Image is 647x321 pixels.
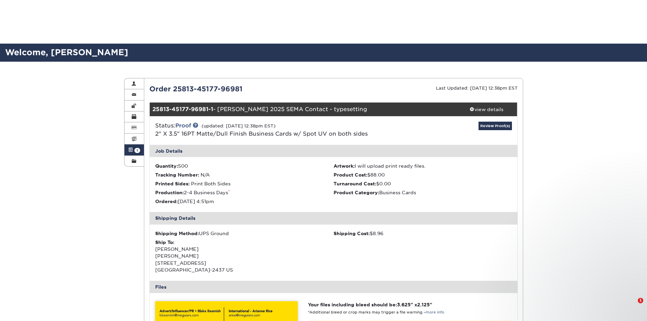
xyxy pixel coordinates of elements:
[191,181,231,186] span: Print Both Sides
[155,198,334,205] li: [DATE] 4:51pm
[155,190,184,195] strong: Production:
[124,144,144,155] a: 1
[397,302,411,307] span: 3.625
[155,163,178,169] strong: Quantity:
[144,84,334,94] div: Order 25813-45177-96981
[308,302,432,307] strong: Your files including bleed should be: " x "
[155,231,199,236] strong: Shipping Method:
[334,163,512,169] li: I will upload print ready files.
[155,131,368,137] span: 2" X 3.5" 16PT Matte/Dull Finish Business Cards w/ Spot UV on both sides
[134,148,140,153] span: 1
[334,181,376,186] strong: Turnaround Cost:
[201,172,210,178] span: N/A
[624,298,640,314] iframe: Intercom live chat
[334,171,512,178] li: $88.00
[155,163,334,169] li: 500
[334,172,367,178] strong: Product Cost:
[334,190,379,195] strong: Product Category:
[150,212,517,224] div: Shipping Details
[175,122,191,129] a: Proof
[426,310,444,315] a: more info
[150,281,517,293] div: Files
[334,180,512,187] li: $0.00
[436,86,518,91] small: Last Updated: [DATE] 12:38pm EST
[334,189,512,196] li: Business Cards
[150,103,456,116] div: - [PERSON_NAME] 2025 SEMA Contact - typesetting
[155,172,199,178] strong: Tracking Number:
[150,122,395,138] div: Status:
[155,181,190,186] strong: Printed Sides:
[155,189,334,196] li: 2-4 Business Days
[479,122,512,130] a: Review Proof(s)
[2,300,58,319] iframe: Google Customer Reviews
[308,310,444,315] small: *Additional bleed or crop marks may trigger a file warning –
[152,106,213,112] strong: 25813-45177-96981-1
[456,103,517,116] a: view details
[150,145,517,157] div: Job Details
[417,302,430,307] span: 2.125
[202,123,276,128] small: (updated: [DATE] 12:38pm EST)
[155,239,334,274] div: [PERSON_NAME] [PERSON_NAME] [STREET_ADDRESS] [GEOGRAPHIC_DATA]-2437 US
[334,231,370,236] strong: Shipping Cost:
[155,199,178,204] strong: Ordered:
[334,230,512,237] div: $8.96
[456,106,517,113] div: view details
[334,163,355,169] strong: Artwork:
[638,298,643,303] span: 1
[155,240,174,245] strong: Ship To:
[155,230,334,237] div: UPS Ground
